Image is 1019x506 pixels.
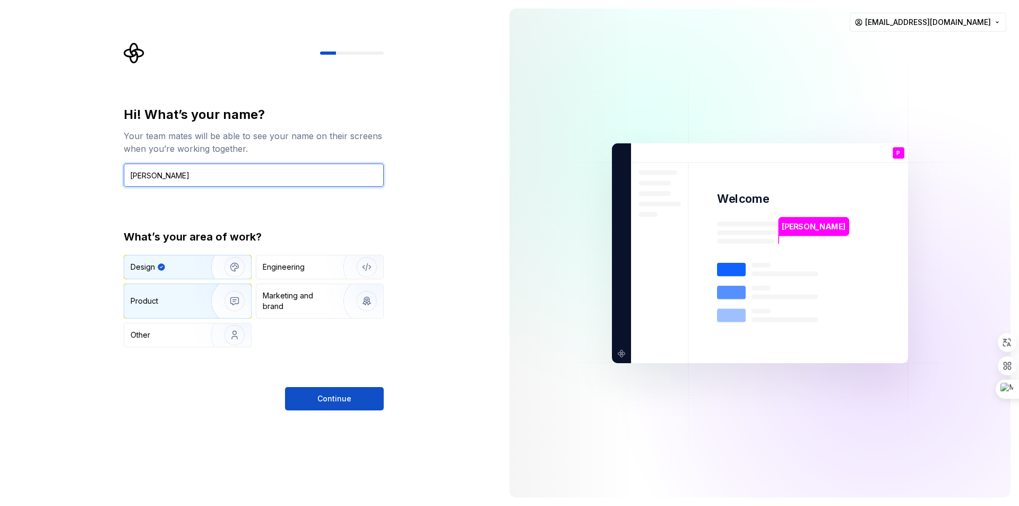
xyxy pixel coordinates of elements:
div: Design [131,262,155,272]
p: P [896,150,900,156]
p: [PERSON_NAME] [782,220,845,232]
span: [EMAIL_ADDRESS][DOMAIN_NAME] [865,17,991,28]
div: What’s your area of work? [124,229,384,244]
svg: Supernova Logo [124,42,145,64]
div: Engineering [263,262,305,272]
span: Continue [317,393,351,404]
div: Marketing and brand [263,290,334,312]
button: Continue [285,387,384,410]
p: Welcome [717,191,769,207]
input: Han Solo [124,164,384,187]
button: [EMAIL_ADDRESS][DOMAIN_NAME] [850,13,1006,32]
div: Hi! What’s your name? [124,106,384,123]
div: Your team mates will be able to see your name on their screens when you’re working together. [124,130,384,155]
div: Product [131,296,158,306]
div: Other [131,330,150,340]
